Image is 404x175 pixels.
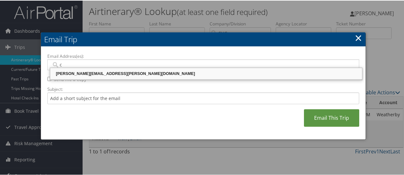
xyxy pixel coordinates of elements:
input: Add a short subject for the email [47,92,359,104]
label: Email Address(es): [47,52,359,59]
a: Email This Trip [304,109,359,126]
input: Email address (Separate multiple email addresses with commas) [51,61,355,67]
label: Subject: [47,85,359,92]
h2: Email Trip [41,32,366,46]
a: × [355,31,362,44]
div: [PERSON_NAME][EMAIL_ADDRESS][PERSON_NAME][DOMAIN_NAME] [51,70,361,76]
